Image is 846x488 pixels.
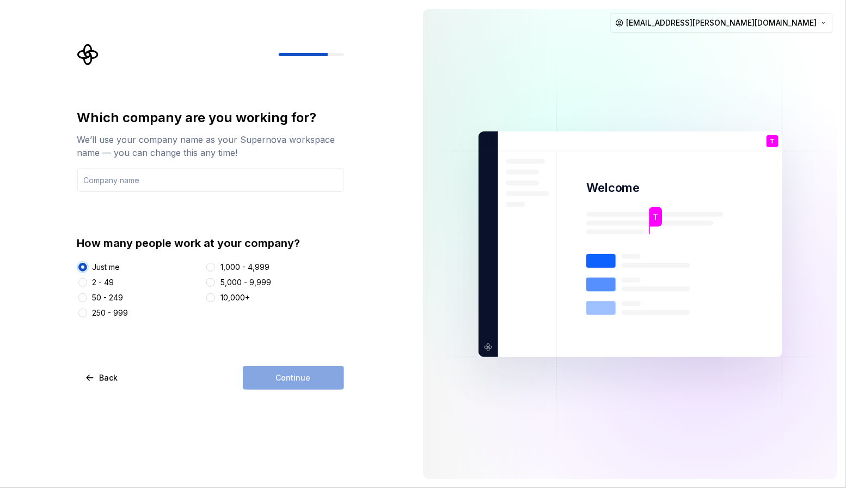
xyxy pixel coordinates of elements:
div: Which company are you working for? [77,109,344,126]
div: 50 - 249 [93,292,124,303]
div: How many people work at your company? [77,236,344,251]
div: 2 - 49 [93,277,114,288]
div: 5,000 - 9,999 [220,277,271,288]
span: Back [100,372,118,383]
p: T [770,138,774,144]
button: [EMAIL_ADDRESS][PERSON_NAME][DOMAIN_NAME] [610,13,833,33]
span: [EMAIL_ADDRESS][PERSON_NAME][DOMAIN_NAME] [626,17,817,28]
div: 1,000 - 4,999 [220,262,269,273]
input: Company name [77,168,344,192]
div: 10,000+ [220,292,250,303]
button: Back [77,366,127,390]
div: Just me [93,262,120,273]
svg: Supernova Logo [77,44,99,65]
p: T [653,210,658,222]
div: We’ll use your company name as your Supernova workspace name — you can change this any time! [77,133,344,159]
p: Welcome [586,180,640,196]
div: 250 - 999 [93,308,128,318]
